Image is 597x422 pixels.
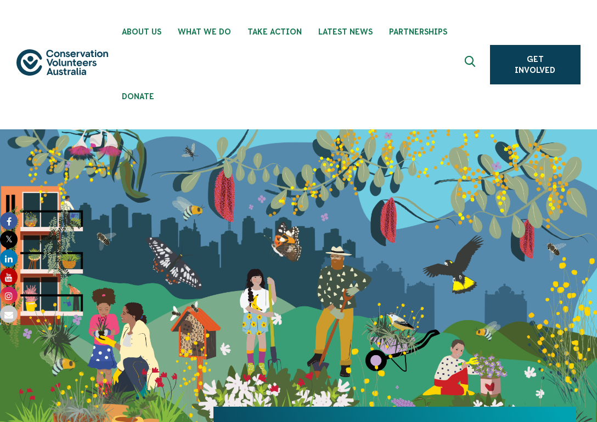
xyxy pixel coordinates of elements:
a: Get Involved [490,45,581,84]
span: Donate [122,92,154,101]
span: About Us [122,27,161,36]
span: Expand search box [464,56,478,73]
span: Latest News [318,27,373,36]
span: Take Action [247,27,302,36]
span: What We Do [178,27,231,36]
button: Expand search box Close search box [458,52,485,78]
span: Partnerships [389,27,447,36]
img: logo.svg [16,49,108,76]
